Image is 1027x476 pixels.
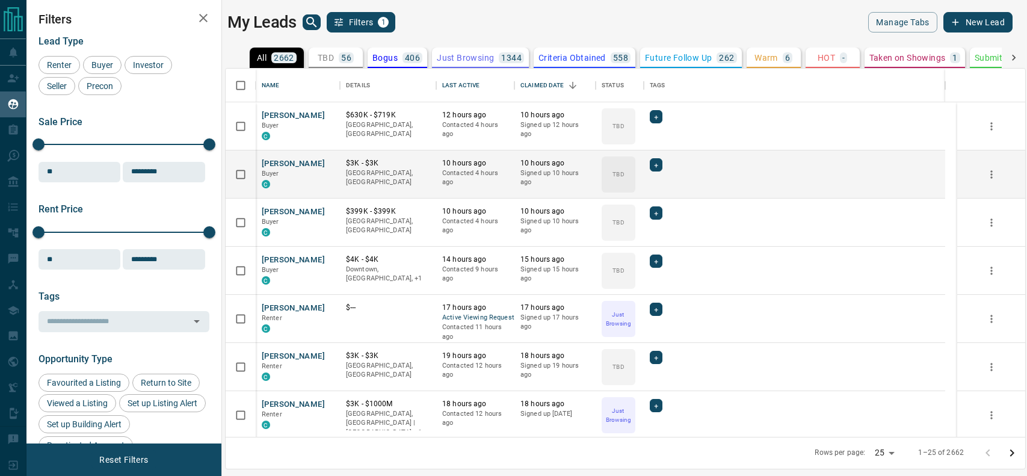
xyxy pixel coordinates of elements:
div: condos.ca [262,228,270,236]
p: [GEOGRAPHIC_DATA], [GEOGRAPHIC_DATA] [346,168,430,187]
p: Signed up [DATE] [520,409,590,419]
button: [PERSON_NAME] [262,206,325,218]
span: Renter [43,60,76,70]
p: 19 hours ago [442,351,508,361]
div: Buyer [83,56,122,74]
button: [PERSON_NAME] [262,255,325,266]
div: Viewed a Listing [39,394,116,412]
p: Signed up 10 hours ago [520,217,590,235]
div: Claimed Date [520,69,564,102]
span: + [654,303,658,315]
span: Buyer [262,170,279,178]
p: TBD [612,122,624,131]
button: [PERSON_NAME] [262,399,325,410]
p: 10 hours ago [520,206,590,217]
div: Last Active [442,69,480,102]
span: Rent Price [39,203,83,215]
span: Set up Building Alert [43,419,126,429]
p: $399K - $399K [346,206,430,217]
p: [GEOGRAPHIC_DATA], [GEOGRAPHIC_DATA] [346,120,430,139]
p: 1 [952,54,957,62]
div: + [650,206,662,220]
p: $4K - $4K [346,255,430,265]
div: Status [596,69,644,102]
span: Buyer [87,60,117,70]
div: Seller [39,77,75,95]
p: 406 [405,54,420,62]
button: New Lead [943,12,1013,32]
p: 18 hours ago [442,399,508,409]
div: Details [346,69,370,102]
p: 10 hours ago [520,110,590,120]
div: + [650,255,662,268]
div: Details [340,69,436,102]
p: 10 hours ago [520,158,590,168]
p: Toronto [346,409,430,437]
div: Set up Listing Alert [119,394,206,412]
p: 10 hours ago [442,158,508,168]
div: + [650,399,662,412]
div: Precon [78,77,122,95]
button: Filters1 [327,12,396,32]
h2: Filters [39,12,209,26]
div: Status [602,69,624,102]
div: Favourited a Listing [39,374,129,392]
span: + [654,351,658,363]
div: condos.ca [262,324,270,333]
div: Last Active [436,69,514,102]
p: TBD [612,266,624,275]
span: Seller [43,81,71,91]
span: Viewed a Listing [43,398,112,408]
p: Contacted 9 hours ago [442,265,508,283]
button: more [982,165,1001,184]
p: Rows per page: [815,448,865,458]
p: TBD [612,218,624,227]
p: Just Browsing [603,310,634,328]
button: [PERSON_NAME] [262,110,325,122]
div: Tags [650,69,665,102]
span: Buyer [262,266,279,274]
button: Sort [564,77,581,94]
span: + [654,159,658,171]
span: Opportunity Type [39,353,113,365]
span: Set up Listing Alert [123,398,202,408]
div: Renter [39,56,80,74]
button: more [982,262,1001,280]
div: Name [262,69,280,102]
button: [PERSON_NAME] [262,351,325,362]
p: Signed up 17 hours ago [520,313,590,332]
span: + [654,255,658,267]
p: [GEOGRAPHIC_DATA], [GEOGRAPHIC_DATA] [346,361,430,380]
button: Reset Filters [91,450,156,470]
span: Investor [129,60,168,70]
p: Contacted 12 hours ago [442,409,508,428]
p: 6 [785,54,790,62]
p: Contacted 4 hours ago [442,120,508,139]
div: Investor [125,56,172,74]
p: $630K - $719K [346,110,430,120]
p: Just Browsing [603,406,634,424]
div: + [650,110,662,123]
p: - [842,54,845,62]
p: TBD [612,170,624,179]
p: Contacted 12 hours ago [442,361,508,380]
p: 558 [613,54,628,62]
p: 17 hours ago [520,303,590,313]
button: search button [303,14,321,30]
p: Signed up 12 hours ago [520,120,590,139]
p: 10 hours ago [442,206,508,217]
p: 1344 [501,54,522,62]
button: more [982,406,1001,424]
div: condos.ca [262,180,270,188]
span: Favourited a Listing [43,378,125,388]
p: 262 [719,54,734,62]
div: Name [256,69,340,102]
button: more [982,358,1001,376]
p: Contacted 4 hours ago [442,168,508,187]
button: [PERSON_NAME] [262,303,325,314]
p: Signed up 19 hours ago [520,361,590,380]
h1: My Leads [227,13,297,32]
p: 17 hours ago [442,303,508,313]
div: condos.ca [262,276,270,285]
p: 12 hours ago [442,110,508,120]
